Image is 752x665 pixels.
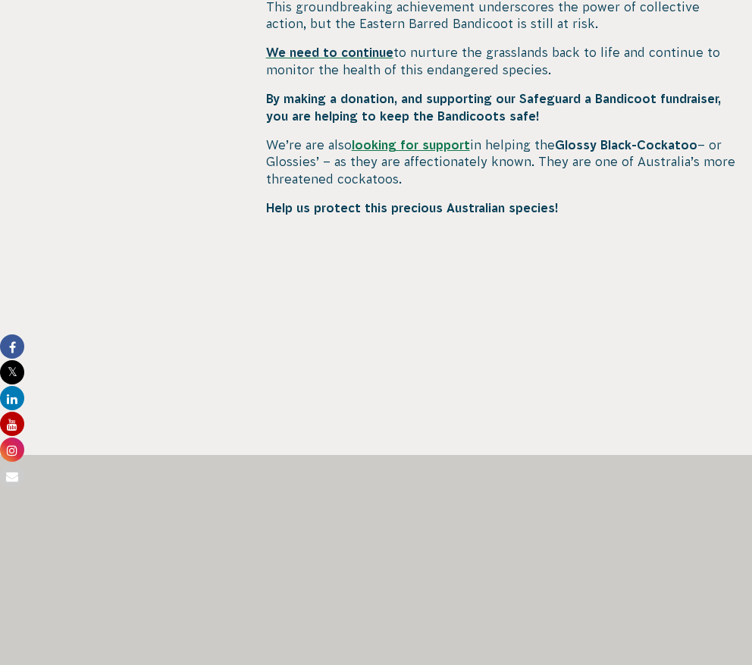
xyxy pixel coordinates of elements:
strong: Glossy Black-Cockatoo [555,138,697,152]
p: We’re are also in helping the – or Glossies’ – as they are affectionately known. They are one of ... [266,136,738,187]
span: to nurture the grasslands back to life and continue to monitor the health of this endangered spec... [266,45,720,76]
a: We need to continue [266,45,393,59]
a: looking for support [352,138,470,152]
strong: Help us protect this precious Australian species! [266,201,559,215]
strong: By making a donation, and supporting our Safeguard a Bandicoot fundraiser, you are helping to kee... [266,92,721,122]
